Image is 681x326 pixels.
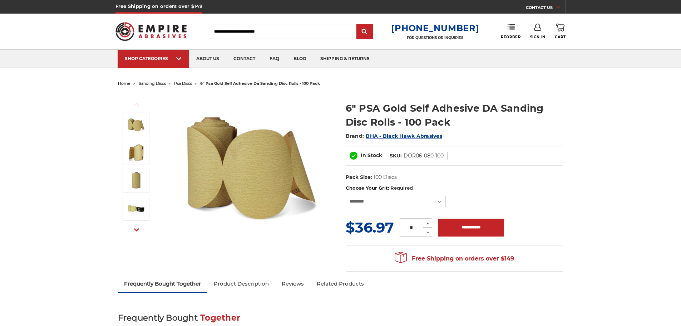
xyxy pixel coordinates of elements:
[127,116,145,133] img: 6" DA Sanding Discs on a Roll
[115,18,187,45] img: Empire Abrasives
[346,185,563,192] label: Choose Your Grit:
[189,50,226,68] a: about us
[128,97,145,112] button: Previous
[366,133,442,139] a: BHA - Black Hawk Abrasives
[262,50,286,68] a: faq
[179,94,322,237] img: 6" DA Sanding Discs on a Roll
[530,35,546,39] span: Sign In
[395,252,514,266] span: Free Shipping on orders over $149
[501,24,520,39] a: Reorder
[555,24,566,39] a: Cart
[313,50,377,68] a: shipping & returns
[501,35,520,39] span: Reorder
[404,152,444,160] dd: DOR06-080-100
[346,101,563,129] h1: 6" PSA Gold Self Adhesive DA Sanding Disc Rolls - 100 Pack
[174,81,192,86] a: psa discs
[346,174,372,181] dt: Pack Size:
[391,23,479,33] a: [PHONE_NUMBER]
[127,143,145,161] img: 6" Roll of Gold PSA Discs
[346,219,394,236] span: $36.97
[390,152,402,160] dt: SKU:
[391,35,479,40] p: FOR QUESTIONS OR INQUIRIES
[286,50,313,68] a: blog
[127,199,145,217] img: Black Hawk Abrasives 6" Gold Sticky Back PSA Discs
[127,171,145,189] img: 6" Sticky Backed Sanding Discs
[357,25,372,39] input: Submit
[275,276,310,292] a: Reviews
[310,276,370,292] a: Related Products
[226,50,262,68] a: contact
[139,81,166,86] a: sanding discs
[128,222,145,238] button: Next
[555,35,566,39] span: Cart
[526,4,566,14] a: CONTACT US
[346,133,364,139] span: Brand:
[200,81,320,86] span: 6" psa gold self adhesive da sanding disc rolls - 100 pack
[390,185,413,191] small: Required
[200,313,240,323] span: Together
[374,174,397,181] dd: 100 Discs
[118,313,198,323] span: Frequently Bought
[125,56,182,61] div: SHOP CATEGORIES
[361,152,382,159] span: In Stock
[118,276,208,292] a: Frequently Bought Together
[118,81,130,86] a: home
[207,276,275,292] a: Product Description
